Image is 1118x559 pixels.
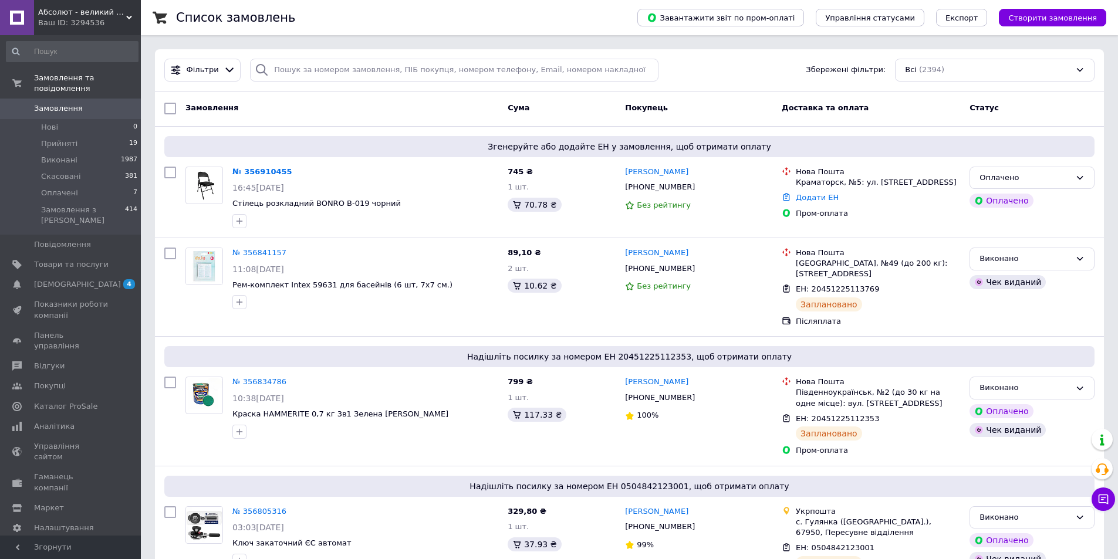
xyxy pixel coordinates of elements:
div: Виконано [979,253,1070,265]
span: 03:03[DATE] [232,523,284,532]
div: Оплачено [979,172,1070,184]
span: Покупці [34,381,66,391]
div: Нова Пошта [796,248,960,258]
a: № 356910455 [232,167,292,176]
span: 89,10 ₴ [508,248,541,257]
span: 329,80 ₴ [508,507,546,516]
a: [PERSON_NAME] [625,248,688,259]
a: [PERSON_NAME] [625,167,688,178]
span: 745 ₴ [508,167,533,176]
a: Створити замовлення [987,13,1106,22]
span: Виконані [41,155,77,165]
input: Пошук за номером замовлення, ПІБ покупця, номером телефону, Email, номером накладної [250,59,658,82]
span: 11:08[DATE] [232,265,284,274]
span: [DEMOGRAPHIC_DATA] [34,279,121,290]
div: Виконано [979,511,1070,524]
span: Замовлення [185,103,238,112]
span: Оплачені [41,188,78,198]
span: 381 [125,171,137,182]
span: Всі [905,65,917,76]
div: с. Гулянка ([GEOGRAPHIC_DATA].), 67950, Пересувне відділення [796,517,960,538]
div: Краматорск, №5: ул. [STREET_ADDRESS] [796,177,960,188]
div: Оплачено [970,404,1033,418]
span: Доставка та оплата [782,103,869,112]
span: Замовлення [34,103,83,114]
a: № 356834786 [232,377,286,386]
span: 99% [637,540,654,549]
span: 10:38[DATE] [232,394,284,403]
span: Абсолют - великий асортимент товарів для дому ФОП Черевко Євген Володимирович [38,7,126,18]
div: Пром-оплата [796,445,960,456]
div: [GEOGRAPHIC_DATA], №49 (до 200 кг): [STREET_ADDRESS] [796,258,960,279]
a: Фото товару [185,248,223,285]
div: Укрпошта [796,506,960,517]
span: Показники роботи компанії [34,299,109,320]
span: Товари та послуги [34,259,109,270]
a: [PERSON_NAME] [625,377,688,388]
span: 19 [129,138,137,149]
span: ЕН: 20451225113769 [796,284,879,293]
span: Завантажити звіт по пром-оплаті [647,12,795,23]
a: [PERSON_NAME] [625,506,688,517]
div: 37.93 ₴ [508,537,561,551]
div: Заплановано [796,297,862,311]
span: 1 шт. [508,393,529,402]
span: Панель управління [34,330,109,351]
a: Ключ закаточний ЄС автомат [232,538,352,547]
button: Експорт [936,9,988,26]
span: Гаманець компанії [34,472,109,493]
span: Створити замовлення [1008,13,1097,22]
div: [PHONE_NUMBER] [623,390,697,405]
span: ЕН: 20451225112353 [796,414,879,423]
span: Надішліть посилку за номером ЕН 20451225112353, щоб отримати оплату [169,351,1090,362]
a: Стілець розкладний BONRO B-019 чорний [232,199,401,208]
div: [PHONE_NUMBER] [623,261,697,276]
span: Cума [508,103,529,112]
div: [PHONE_NUMBER] [623,519,697,534]
span: 1 шт. [508,522,529,531]
span: Відгуки [34,361,65,371]
span: Надішліть посилку за номером ЕН 0504842123001, щоб отримати оплату [169,480,1090,492]
span: Замовлення з [PERSON_NAME] [41,205,125,226]
span: Без рейтингу [637,201,691,209]
div: Південноукраїнськ, №2 (до 30 кг на одне місце): вул. [STREET_ADDRESS] [796,387,960,408]
a: Додати ЕН [796,193,839,202]
span: Каталог ProSale [34,401,97,412]
span: 414 [125,205,137,226]
div: [PHONE_NUMBER] [623,179,697,195]
a: № 356805316 [232,507,286,516]
div: 70.78 ₴ [508,198,561,212]
h1: Список замовлень [176,11,295,25]
span: Налаштування [34,523,94,533]
span: Покупець [625,103,668,112]
span: Без рейтингу [637,282,691,290]
span: 799 ₴ [508,377,533,386]
div: 10.62 ₴ [508,279,561,293]
span: Статус [970,103,999,112]
div: 117.33 ₴ [508,408,566,422]
span: Управління статусами [825,13,915,22]
div: Оплачено [970,194,1033,208]
a: Рем-комплект Intex 59631 для басейнів (6 шт, 7х7 см.) [232,280,452,289]
div: Ваш ID: 3294536 [38,18,141,28]
img: Фото товару [186,378,222,412]
div: Нова Пошта [796,377,960,387]
span: 7 [133,188,137,198]
span: Експорт [945,13,978,22]
span: 4 [123,279,135,289]
button: Чат з покупцем [1092,487,1115,511]
span: 100% [637,411,658,419]
button: Створити замовлення [999,9,1106,26]
div: Оплачено [970,533,1033,547]
span: Згенеруйте або додайте ЕН у замовлення, щоб отримати оплату [169,141,1090,153]
img: Фото товару [186,248,222,284]
div: Нова Пошта [796,167,960,177]
span: 16:45[DATE] [232,183,284,192]
span: 1987 [121,155,137,165]
a: Фото товару [185,506,223,544]
a: Краска HAMMERITE 0,7 кг 3в1 Зелена [PERSON_NAME] [232,409,448,418]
